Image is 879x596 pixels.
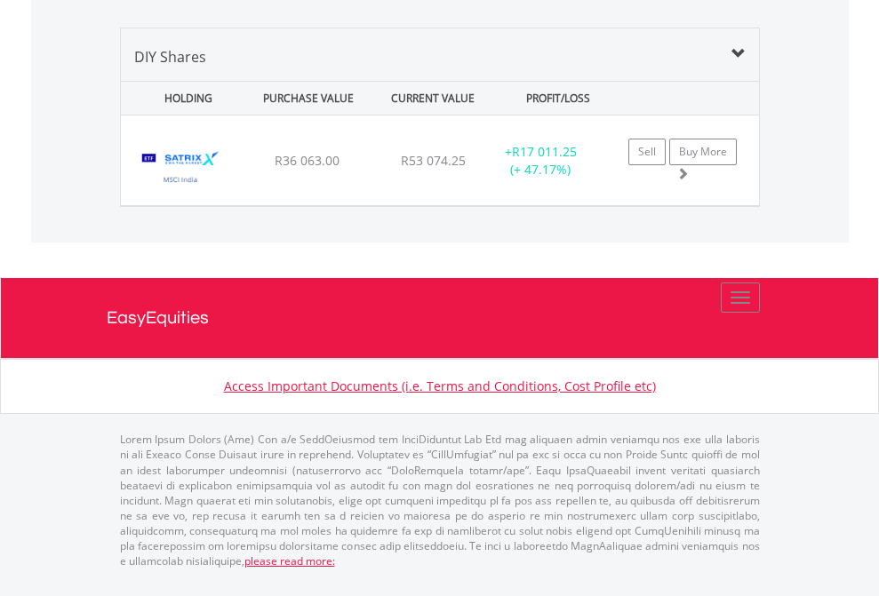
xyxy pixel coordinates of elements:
[248,82,369,115] div: PURCHASE VALUE
[130,138,232,201] img: TFSA.STXNDA.png
[123,82,244,115] div: HOLDING
[134,47,206,67] span: DIY Shares
[275,152,340,169] span: R36 063.00
[401,152,466,169] span: R53 074.25
[628,139,666,165] a: Sell
[224,377,656,394] a: Access Important Documents (i.e. Terms and Conditions, Cost Profile etc)
[498,82,619,115] div: PROFIT/LOSS
[244,553,335,568] a: please read more:
[512,143,577,160] span: R17 011.25
[120,432,760,568] p: Lorem Ipsum Dolors (Ame) Con a/e SeddOeiusmod tem InciDiduntut Lab Etd mag aliquaen admin veniamq...
[669,139,737,165] a: Buy More
[107,278,773,358] a: EasyEquities
[485,143,596,179] div: + (+ 47.17%)
[372,82,493,115] div: CURRENT VALUE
